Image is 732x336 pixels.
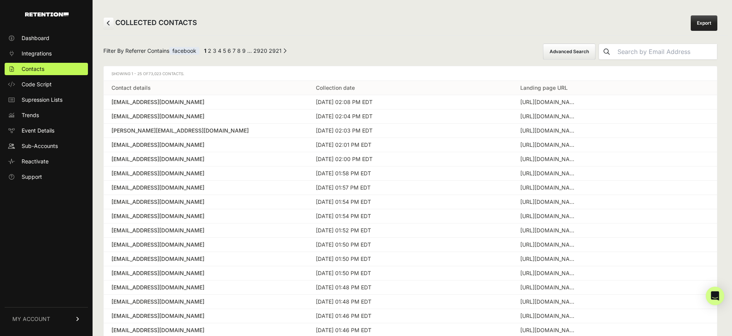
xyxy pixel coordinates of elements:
[520,269,578,277] div: https://heavy.com/sports/nfl/dallas-cowboys/denzel-washington-jerry-jones-micah-parsons/?fbclid=I...
[228,47,231,54] a: Page 6
[5,124,88,137] a: Event Details
[237,47,241,54] a: Page 8
[22,158,49,165] span: Reactivate
[520,113,578,120] div: https://heavy.com/sports/nascar/nascar-victory-lanes-drama-before/?fbclid=IwY2xjawMIYXBleHRuA2Flb...
[520,326,578,334] div: https://heavy.com/sports/nfl/buffalo-bills/bills-keon-coleman-goes-viral-erie-county-fair/
[111,155,300,163] a: [EMAIL_ADDRESS][DOMAIN_NAME]
[520,284,578,291] div: https://heavy.com/sports/nfl/tampa-bay-buccaneers/release-injured-quarterback-michael-pratt/?fbcl...
[204,47,206,54] em: Page 1
[111,170,300,177] a: [EMAIL_ADDRESS][DOMAIN_NAME]
[5,171,88,183] a: Support
[208,47,211,54] a: Page 2
[111,198,300,206] a: [EMAIL_ADDRESS][DOMAIN_NAME]
[111,241,300,249] a: [EMAIL_ADDRESS][DOMAIN_NAME]
[520,227,578,234] div: https://heavy.com/sports/nascar/zilisch-waits-after-watkins-glen-fall/?fbclid=IwY2xjawMIXnVleHRuA...
[520,84,568,91] a: Landing page URL
[614,44,717,59] input: Search by Email Address
[22,127,54,134] span: Event Details
[111,184,300,192] a: [EMAIL_ADDRESS][DOMAIN_NAME]
[111,326,300,334] a: [EMAIL_ADDRESS][DOMAIN_NAME]
[308,223,513,238] td: [DATE] 01:52 PM EDT
[5,32,88,44] a: Dashboard
[308,124,513,138] td: [DATE] 02:03 PM EDT
[520,141,578,149] div: https://heavy.com/sports/nfl/dallas-cowboys/denzel-washington-jerry-jones-micah-parsons/?fbclid=I...
[520,170,578,177] div: https://heavy.com/sports/nfl/tampa-bay-buccaneers/release-injured-quarterback-michael-pratt/?fbcl...
[543,44,595,60] button: Advanced Search
[22,65,44,73] span: Contacts
[111,98,300,106] a: [EMAIL_ADDRESS][DOMAIN_NAME]
[111,212,300,220] a: [EMAIL_ADDRESS][DOMAIN_NAME]
[111,113,300,120] a: [EMAIL_ADDRESS][DOMAIN_NAME]
[520,127,578,134] div: https://heavy.com/sports/nfl/pittsburgh-steelers/tyreek-hill-nfl-trade-rumors-nick-herbig/?fbclid...
[111,269,300,277] a: [EMAIL_ADDRESS][DOMAIN_NAME]
[308,281,513,295] td: [DATE] 01:48 PM EDT
[308,109,513,124] td: [DATE] 02:04 PM EDT
[223,47,226,54] a: Page 5
[308,309,513,323] td: [DATE] 01:46 PM EDT
[22,50,52,57] span: Integrations
[5,63,88,75] a: Contacts
[111,284,300,291] a: [EMAIL_ADDRESS][DOMAIN_NAME]
[12,315,50,323] span: MY ACCOUNT
[111,298,300,306] a: [EMAIL_ADDRESS][DOMAIN_NAME]
[148,71,184,76] span: 73,023 Contacts.
[308,138,513,152] td: [DATE] 02:01 PM EDT
[316,84,355,91] a: Collection date
[111,227,300,234] a: [EMAIL_ADDRESS][DOMAIN_NAME]
[22,81,52,88] span: Code Script
[308,266,513,281] td: [DATE] 01:50 PM EDT
[5,140,88,152] a: Sub-Accounts
[520,241,578,249] div: https://heavy.com/sports/nfl/kansas-city-chiefs/sign-michael-wiley-camp-preseason-injury/?fbclid=...
[111,71,184,76] span: Showing 1 - 25 of
[308,166,513,181] td: [DATE] 01:58 PM EDT
[218,47,221,54] a: Page 4
[5,94,88,106] a: Supression Lists
[111,127,300,134] div: [PERSON_NAME][EMAIL_ADDRESS][DOMAIN_NAME]
[233,47,236,54] a: Page 7
[169,47,199,55] span: facebook
[308,295,513,309] td: [DATE] 01:48 PM EDT
[520,98,578,106] div: https://heavy.com/sports/nfl/dallas-cowboys/news-rumors-injuries-parris-campbell/?fbclid=IwZXh0bg...
[520,312,578,320] div: https://heavy.com/sports/nfl/pittsburgh-steelers/tyreek-hill-nfl-trade-rumors-nick-herbig/?fbclid...
[5,78,88,91] a: Code Script
[22,173,42,181] span: Support
[308,152,513,166] td: [DATE] 02:00 PM EDT
[111,141,300,149] a: [EMAIL_ADDRESS][DOMAIN_NAME]
[691,15,717,31] a: Export
[308,181,513,195] td: [DATE] 01:57 PM EDT
[5,155,88,168] a: Reactivate
[111,84,151,91] a: Contact details
[308,95,513,109] td: [DATE] 02:08 PM EDT
[22,34,49,42] span: Dashboard
[247,47,252,54] span: …
[5,307,88,331] a: MY ACCOUNT
[520,155,578,163] div: https://heavy.com/sports/nfl/kansas-city-chiefs/sign-michael-wiley-camp-preseason-injury/?fbclid=...
[520,255,578,263] div: https://heavy.com/sports/nfl/indianapolis-colts/colts-michael-pittman-jr-truth-richardson/?adt_ei...
[269,47,282,54] a: Page 2921
[5,109,88,121] a: Trends
[253,47,267,54] a: Page 2920
[103,17,197,29] h2: COLLECTED CONTACTS
[111,312,300,320] a: [EMAIL_ADDRESS][DOMAIN_NAME]
[22,111,39,119] span: Trends
[520,198,578,206] div: https://heavy.com/sports/nfl/tampa-bay-buccaneers/release-injured-quarterback-michael-pratt/?fbcl...
[308,238,513,252] td: [DATE] 01:50 PM EDT
[213,47,216,54] a: Page 3
[25,12,69,17] img: Retention.com
[706,287,724,305] div: Open Intercom Messenger
[308,252,513,266] td: [DATE] 01:50 PM EDT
